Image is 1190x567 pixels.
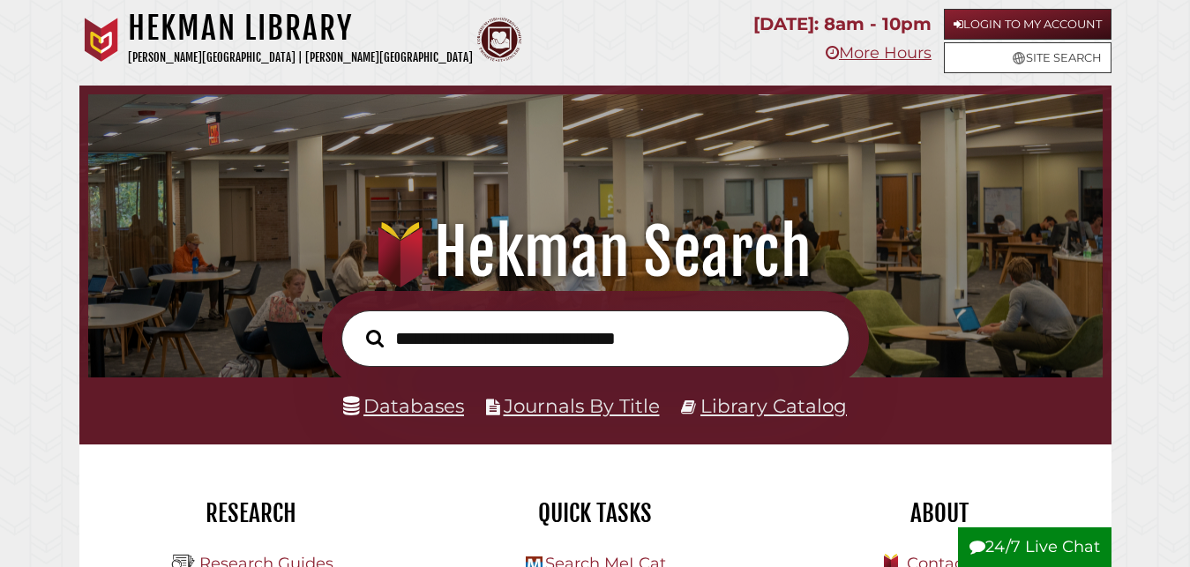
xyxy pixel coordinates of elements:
[700,394,847,417] a: Library Catalog
[944,9,1111,40] a: Login to My Account
[79,18,123,62] img: Calvin University
[128,48,473,68] p: [PERSON_NAME][GEOGRAPHIC_DATA] | [PERSON_NAME][GEOGRAPHIC_DATA]
[826,43,932,63] a: More Hours
[944,42,1111,73] a: Site Search
[477,18,521,62] img: Calvin Theological Seminary
[357,325,393,352] button: Search
[128,9,473,48] h1: Hekman Library
[93,498,410,528] h2: Research
[753,9,932,40] p: [DATE]: 8am - 10pm
[366,329,384,348] i: Search
[781,498,1098,528] h2: About
[106,213,1085,291] h1: Hekman Search
[343,394,464,417] a: Databases
[504,394,660,417] a: Journals By Title
[437,498,754,528] h2: Quick Tasks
